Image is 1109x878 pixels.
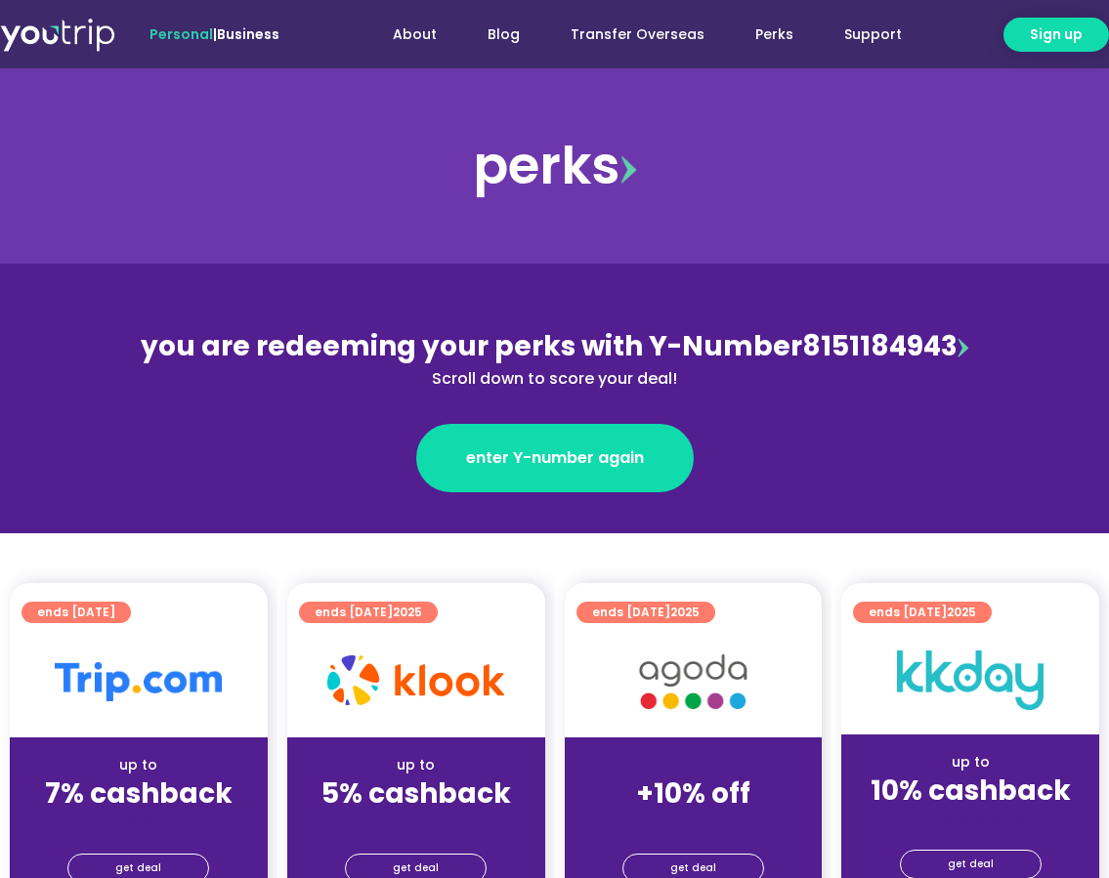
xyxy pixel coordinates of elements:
span: 2025 [670,604,700,620]
span: ends [DATE] [37,602,115,623]
strong: 5% cashback [321,774,511,813]
div: Scroll down to score your deal! [131,367,979,391]
a: Perks [730,17,819,53]
span: ends [DATE] [869,602,976,623]
span: you are redeeming your perks with Y-Number [141,327,802,365]
span: 2025 [393,604,422,620]
div: (for stays only) [25,812,252,832]
strong: 7% cashback [45,774,233,813]
span: | [149,24,279,44]
span: Personal [149,24,213,44]
a: Blog [462,17,545,53]
span: up to [675,755,711,774]
div: (for stays only) [303,812,530,832]
span: enter Y-number again [466,446,644,470]
a: About [367,17,462,53]
span: 2025 [947,604,976,620]
a: Sign up [1003,18,1109,52]
strong: 10% cashback [871,772,1071,810]
a: Business [217,24,279,44]
strong: +10% off [636,774,750,813]
span: get deal [948,851,994,878]
div: (for stays only) [857,809,1084,829]
a: ends [DATE]2025 [853,602,992,623]
div: up to [25,755,252,775]
div: up to [857,752,1084,773]
span: Sign up [1030,24,1083,45]
div: (for stays only) [580,812,807,832]
span: ends [DATE] [315,602,422,623]
a: ends [DATE]2025 [299,602,438,623]
div: 8151184943 [131,326,979,391]
div: up to [303,755,530,775]
a: ends [DATE]2025 [576,602,715,623]
nav: Menu [331,17,926,53]
span: ends [DATE] [592,602,700,623]
a: enter Y-number again [416,424,694,492]
a: Support [819,17,927,53]
a: Transfer Overseas [545,17,730,53]
a: ends [DATE] [21,602,131,623]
